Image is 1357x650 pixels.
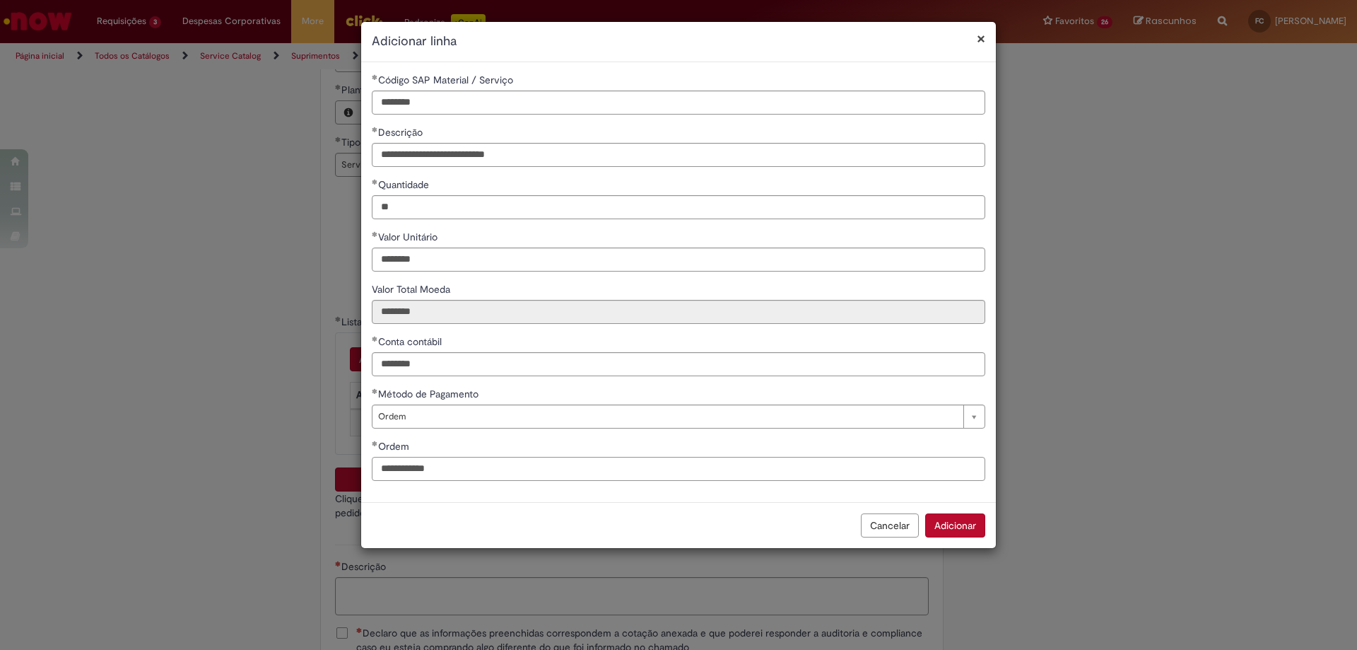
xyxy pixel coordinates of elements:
span: Obrigatório Preenchido [372,441,378,446]
input: Valor Total Moeda [372,300,985,324]
input: Ordem [372,457,985,481]
input: Código SAP Material / Serviço [372,91,985,115]
span: Obrigatório Preenchido [372,336,378,342]
span: Somente leitura - Valor Total Moeda [372,283,453,296]
span: Obrigatório Preenchido [372,231,378,237]
span: Obrigatório Preenchido [372,127,378,132]
button: Fechar modal [977,31,985,46]
span: Código SAP Material / Serviço [378,74,516,86]
button: Adicionar [925,513,985,538]
span: Ordem [378,405,956,428]
span: Ordem [378,440,412,453]
button: Cancelar [861,513,919,538]
span: Descrição [378,126,425,139]
input: Valor Unitário [372,248,985,272]
span: Método de Pagamento [378,388,481,400]
span: Conta contábil [378,335,445,348]
span: Valor Unitário [378,231,440,243]
span: Obrigatório Preenchido [372,74,378,80]
span: Obrigatório Preenchido [372,388,378,394]
span: Obrigatório Preenchido [372,179,378,185]
input: Descrição [372,143,985,167]
input: Quantidade [372,195,985,219]
input: Conta contábil [372,352,985,376]
span: Quantidade [378,178,432,191]
h2: Adicionar linha [372,33,985,51]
